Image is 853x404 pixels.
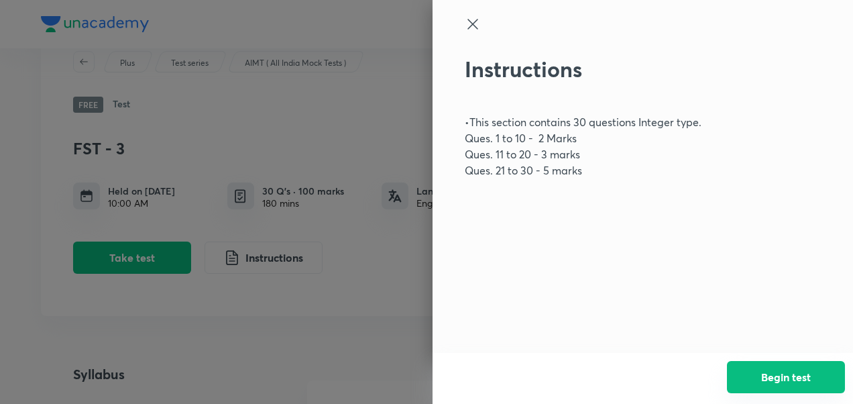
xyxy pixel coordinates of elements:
p: •This section contains 30 questions Integer type. [465,114,776,130]
p: Ques. 11 to 20 - 3 marks [465,146,776,162]
button: Begin test [727,361,845,393]
p: Ques. 21 to 30 - 5 marks [465,162,776,179]
h2: Instructions [465,56,776,82]
p: Ques. 1 to 10 - 2 Marks [465,130,776,146]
